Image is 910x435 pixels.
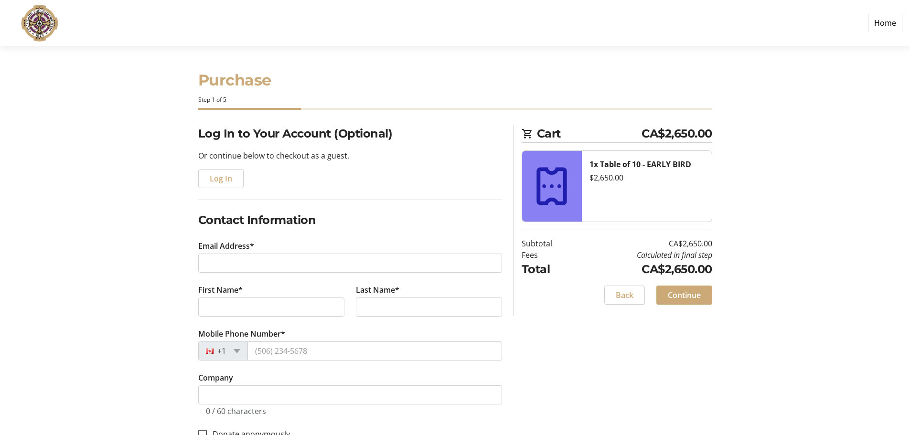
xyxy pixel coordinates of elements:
[198,284,243,296] label: First Name*
[198,372,233,383] label: Company
[522,249,577,261] td: Fees
[8,4,75,42] img: VC Parent Association's Logo
[198,169,244,188] button: Log In
[616,289,633,301] span: Back
[198,328,285,340] label: Mobile Phone Number*
[247,341,502,361] input: (506) 234-5678
[206,406,266,416] tr-character-limit: 0 / 60 characters
[198,212,502,229] h2: Contact Information
[198,125,502,142] h2: Log In to Your Account (Optional)
[198,240,254,252] label: Email Address*
[198,69,712,92] h1: Purchase
[356,284,399,296] label: Last Name*
[604,286,645,305] button: Back
[522,261,577,278] td: Total
[589,172,704,183] div: $2,650.00
[198,150,502,161] p: Or continue below to checkout as a guest.
[577,238,712,249] td: CA$2,650.00
[668,289,701,301] span: Continue
[210,173,232,184] span: Log In
[537,125,642,142] span: Cart
[577,261,712,278] td: CA$2,650.00
[198,95,712,104] div: Step 1 of 5
[589,159,691,170] strong: 1x Table of 10 - EARLY BIRD
[577,249,712,261] td: Calculated in final step
[522,238,577,249] td: Subtotal
[868,14,902,32] a: Home
[656,286,712,305] button: Continue
[642,125,712,142] span: CA$2,650.00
